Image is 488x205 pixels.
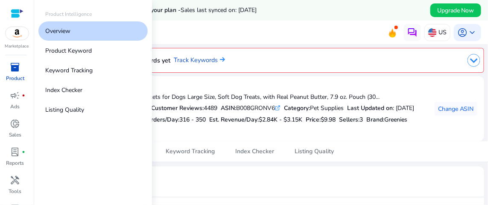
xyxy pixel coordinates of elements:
[284,104,310,112] b: Category:
[437,6,474,15] span: Upgrade Now
[135,116,206,124] h5: Est. Orders/Day:
[384,116,407,124] span: Greenies
[430,3,481,17] button: Upgrade Now
[10,175,20,185] span: handyman
[45,86,82,95] p: Index Checker
[10,147,20,157] span: lab_profile
[321,116,336,124] span: $9.98
[339,116,363,124] h5: Sellers:
[366,116,407,124] h5: :
[174,56,225,65] a: Track Keywords
[22,94,26,97] span: fiber_manual_record
[181,6,257,14] span: Sales last synced on: [DATE]
[435,102,477,116] button: Change ASIN
[45,105,84,114] p: Listing Quality
[218,57,225,62] img: arrow-right.svg
[10,90,20,101] span: campaign
[6,159,24,167] p: Reports
[5,43,29,50] p: Marketplace
[151,104,217,113] div: 4489
[9,131,21,139] p: Sales
[306,116,336,124] h5: Price:
[366,116,383,124] span: Brand
[295,149,334,154] span: Listing Quality
[10,119,20,129] span: donut_small
[10,62,20,72] span: inventory_2
[179,116,206,124] span: 316 - 350
[166,149,215,154] span: Keyword Tracking
[11,103,20,110] p: Ads
[359,116,363,124] span: 3
[428,28,437,37] img: us.svg
[221,104,281,113] div: B008GRONV6
[45,27,70,36] p: Overview
[347,104,414,113] div: : [DATE]
[45,66,93,75] p: Keyword Tracking
[468,54,480,67] img: dropdown-arrow.svg
[22,150,26,154] span: fiber_manual_record
[209,116,302,124] h5: Est. Revenue/Day:
[438,25,447,40] p: US
[45,46,92,55] p: Product Keyword
[56,7,257,14] h5: Data syncs run less frequently on your plan -
[151,104,204,112] b: Customer Reviews:
[221,104,236,112] b: ASIN:
[6,74,24,82] p: Product
[347,104,393,112] b: Last Updated on
[438,104,474,113] span: Change ASIN
[235,149,274,154] span: Index Checker
[457,27,468,38] span: account_circle
[9,187,22,195] p: Tools
[284,104,344,113] div: Pet Supplies
[6,27,29,40] img: amazon.svg
[259,116,302,124] span: $2.84K - $3.15K
[45,10,92,18] p: Product Intelligence
[468,27,478,38] span: keyboard_arrow_down
[105,94,414,101] h4: Greenies Pill Pockets for Dogs Large Size, Soft Dog Treats, with Real Peanut Butter, 7.9 oz. Pouc...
